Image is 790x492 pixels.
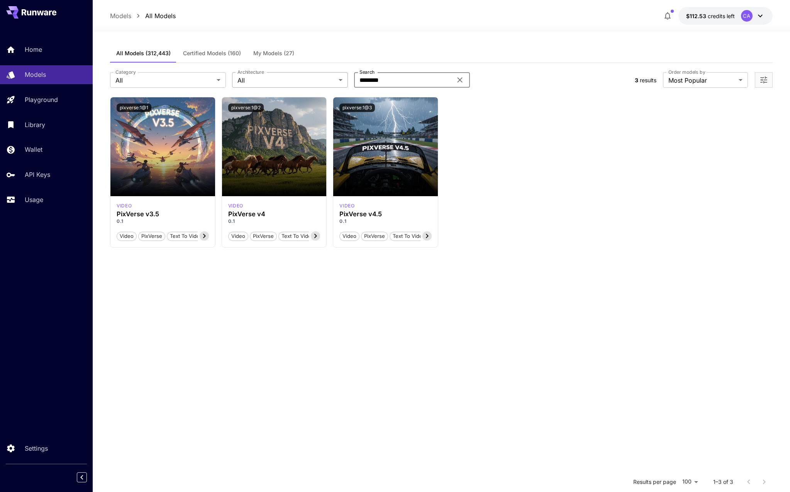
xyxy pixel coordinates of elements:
button: PixVerse [361,231,388,241]
button: $112.53289CA [678,7,773,25]
iframe: Chat Widget [751,455,790,492]
span: results [640,77,656,83]
span: All [115,76,214,85]
div: 100 [679,476,701,487]
p: Models [25,70,46,79]
label: Order models by [668,69,705,75]
span: Text To Video [167,232,205,240]
div: $112.53289 [686,12,735,20]
p: 0.1 [228,218,320,225]
span: Video [340,232,359,240]
nav: breadcrumb [110,11,176,20]
p: Usage [25,195,43,204]
span: All [237,76,336,85]
p: video [339,202,354,209]
button: Text To Video [278,231,317,241]
button: pixverse:1@1 [117,103,151,112]
label: Search [359,69,375,75]
button: pixverse:1@2 [228,103,264,112]
span: $112.53 [686,13,708,19]
span: PixVerse [361,232,388,240]
h3: PixVerse v3.5 [117,210,209,218]
span: My Models (27) [253,50,294,57]
span: PixVerse [250,232,276,240]
p: 0.1 [339,218,432,225]
p: API Keys [25,170,50,179]
div: pixverse_v4 [228,202,243,209]
span: Video [117,232,136,240]
p: video [228,202,243,209]
p: 1–3 of 3 [713,478,733,486]
span: credits left [708,13,735,19]
p: Home [25,45,42,54]
p: Settings [25,444,48,453]
span: Video [229,232,248,240]
button: Collapse sidebar [77,472,87,482]
label: Category [115,69,136,75]
span: Most Popular [668,76,736,85]
button: Text To Video [390,231,429,241]
p: video [117,202,132,209]
button: PixVerse [250,231,277,241]
button: Open more filters [759,75,768,85]
h3: PixVerse v4 [228,210,320,218]
button: pixverse:1@3 [339,103,375,112]
div: pixverse_v3_5 [117,202,132,209]
div: CA [741,10,753,22]
button: Video [228,231,248,241]
span: Text To Video [390,232,428,240]
button: PixVerse [138,231,165,241]
button: Video [117,231,137,241]
span: PixVerse [139,232,165,240]
a: All Models [145,11,176,20]
p: 0.1 [117,218,209,225]
span: Certified Models (160) [183,50,241,57]
button: Text To Video [167,231,206,241]
span: 3 [635,77,638,83]
div: pixverse_v4_5 [339,202,354,209]
span: Text To Video [279,232,317,240]
h3: PixVerse v4.5 [339,210,432,218]
button: Video [339,231,359,241]
p: Library [25,120,45,129]
p: Playground [25,95,58,104]
div: Collapse sidebar [83,470,93,484]
p: Results per page [633,478,676,486]
label: Architecture [237,69,264,75]
span: All Models (312,443) [116,50,171,57]
p: Wallet [25,145,42,154]
a: Models [110,11,131,20]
